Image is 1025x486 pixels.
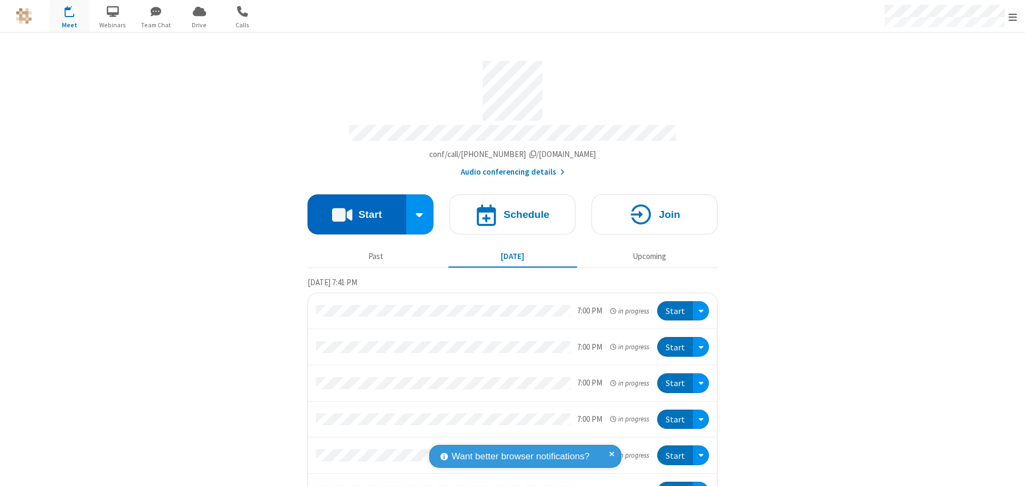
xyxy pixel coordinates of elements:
button: Start [657,410,693,429]
h4: Start [358,209,382,220]
em: in progress [610,414,649,424]
h4: Join [659,209,680,220]
section: Account details [307,53,717,178]
span: Team Chat [136,20,176,30]
span: Copy my meeting room link [429,149,596,159]
div: Open menu [693,337,709,357]
button: Start [657,445,693,465]
span: Want better browser notifications? [452,450,589,464]
span: Calls [223,20,263,30]
div: 7:00 PM [577,341,602,354]
div: 7:00 PM [577,413,602,426]
em: in progress [610,450,649,460]
em: in progress [610,342,649,352]
button: Past [312,246,440,266]
button: Start [307,194,406,234]
em: in progress [610,378,649,388]
div: 12 [70,6,80,14]
div: Start conference options [406,194,434,234]
h4: Schedule [503,209,549,220]
span: Drive [179,20,219,30]
button: [DATE] [448,246,577,266]
div: Open menu [693,410,709,429]
div: Open menu [693,445,709,465]
iframe: Chat [998,458,1017,479]
div: 7:00 PM [577,305,602,317]
button: Schedule [450,194,575,234]
div: Open menu [693,301,709,321]
button: Start [657,301,693,321]
button: Copy my meeting room linkCopy my meeting room link [429,148,596,161]
button: Join [592,194,717,234]
span: Webinars [93,20,133,30]
button: Start [657,337,693,357]
div: 7:00 PM [577,377,602,389]
img: QA Selenium DO NOT DELETE OR CHANGE [16,8,32,24]
span: Meet [50,20,90,30]
button: Start [657,373,693,393]
button: Upcoming [585,246,714,266]
em: in progress [610,306,649,316]
div: Open menu [693,373,709,393]
span: [DATE] 7:41 PM [307,277,357,287]
button: Audio conferencing details [461,166,565,178]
